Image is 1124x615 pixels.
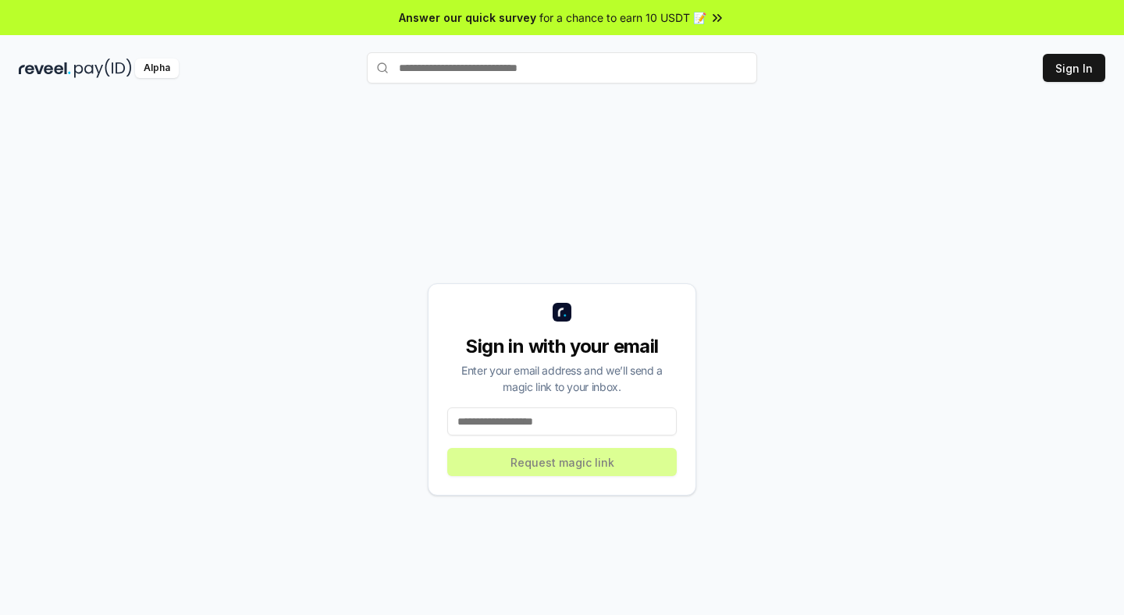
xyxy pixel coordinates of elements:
div: Enter your email address and we’ll send a magic link to your inbox. [447,362,677,395]
div: Sign in with your email [447,334,677,359]
button: Sign In [1043,54,1105,82]
img: reveel_dark [19,59,71,78]
span: Answer our quick survey [399,9,536,26]
img: pay_id [74,59,132,78]
div: Alpha [135,59,179,78]
img: logo_small [553,303,571,322]
span: for a chance to earn 10 USDT 📝 [539,9,706,26]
